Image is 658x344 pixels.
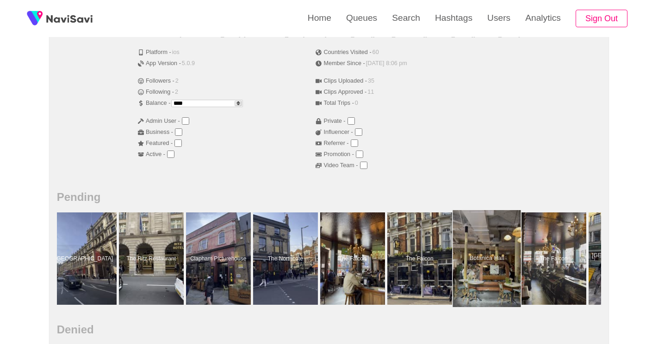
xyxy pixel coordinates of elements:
[46,14,93,23] img: fireSpot
[372,49,379,56] span: 60
[316,162,358,169] span: Video Team -
[138,100,170,107] span: Balance -
[387,212,454,305] a: The FalconThe Falcon
[521,212,589,305] a: The FalconThe Falcon
[138,151,165,158] span: Active -
[138,60,181,67] span: App Version -
[186,212,253,305] a: Clapham PicturehouseClapham Picturehouse
[253,212,320,305] a: The NorthcoteThe Northcote
[576,10,627,28] button: Sign Out
[316,49,371,56] span: Countries Visited -
[138,49,171,56] span: Platform -
[138,78,174,84] span: Followers -
[316,129,353,136] span: Influencer -
[182,60,195,67] span: 5.0.9
[175,89,178,96] span: 2
[368,78,374,84] span: 35
[316,140,348,147] span: Referrer -
[172,49,180,56] span: ios
[138,89,174,96] span: Following -
[52,212,119,305] a: [GEOGRAPHIC_DATA]Burlington House
[366,60,407,67] span: [DATE] 8:06 pm
[138,140,173,147] span: Featured -
[316,78,367,84] span: Clips Uploaded -
[316,118,345,125] span: Private -
[138,118,180,125] span: Admin User -
[119,212,186,305] a: The Ritz RestaurantThe Ritz Restaurant
[316,60,365,67] span: Member Since -
[316,100,354,107] span: Total Trips -
[175,78,179,84] span: 2
[138,129,173,136] span: Business -
[589,212,656,305] a: [GEOGRAPHIC_DATA] & [GEOGRAPHIC_DATA]London & South Western
[367,89,374,96] span: 11
[316,151,354,158] span: Promotion -
[57,191,602,204] h2: Pending
[23,7,46,30] img: fireSpot
[57,323,602,336] h2: Denied
[454,212,521,305] a: Botanica HallBotanica Hall
[320,212,387,305] a: The FalconThe Falcon
[355,100,358,107] span: 0
[316,89,366,96] span: Clips Approved -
